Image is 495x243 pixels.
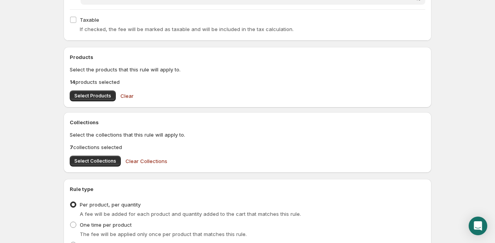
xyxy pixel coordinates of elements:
[80,222,132,228] span: One time per product
[70,156,121,167] button: Select Collections
[125,157,167,165] span: Clear Collections
[70,185,425,193] h2: Rule type
[70,118,425,126] h2: Collections
[120,92,134,100] span: Clear
[469,217,487,235] div: Open Intercom Messenger
[74,93,111,99] span: Select Products
[80,231,247,237] span: The fee will be applied only once per product that matches this rule.
[74,158,116,164] span: Select Collections
[70,143,425,151] p: collections selected
[80,17,99,23] span: Taxable
[70,78,425,86] p: products selected
[70,53,425,61] h2: Products
[121,153,172,169] button: Clear Collections
[70,90,116,101] button: Select Products
[70,144,73,150] b: 7
[80,201,141,208] span: Per product, per quantity
[70,79,76,85] b: 14
[116,88,138,104] button: Clear
[80,211,301,217] span: A fee will be added for each product and quantity added to the cart that matches this rule.
[70,131,425,139] p: Select the collections that this rule will apply to.
[70,66,425,73] p: Select the products that this rule will apply to.
[80,26,294,32] span: If checked, the fee will be marked as taxable and will be included in the tax calculation.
